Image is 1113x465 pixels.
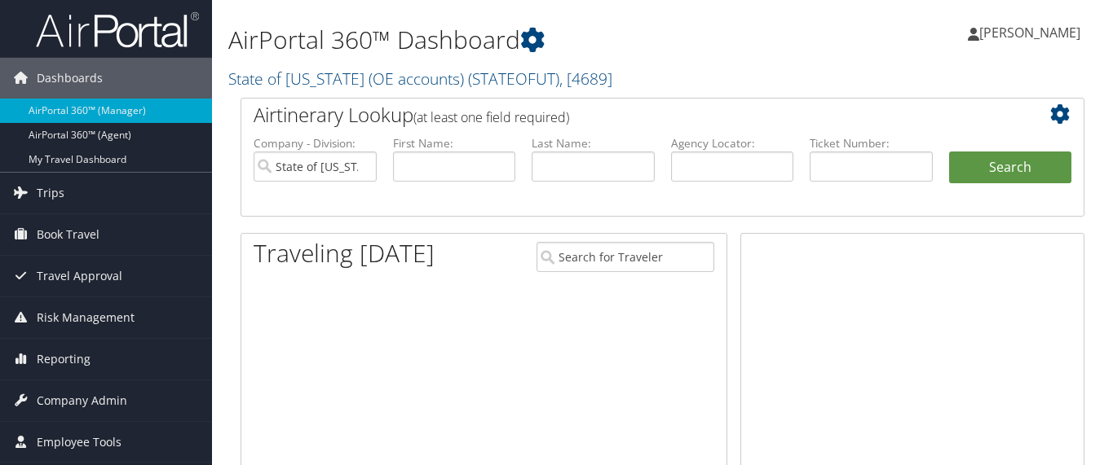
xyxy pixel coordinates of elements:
[468,68,559,90] span: ( STATEOFUT )
[37,422,121,463] span: Employee Tools
[532,135,655,151] label: Last Name:
[37,173,64,213] span: Trips
[36,11,199,49] img: airportal-logo.png
[537,242,714,272] input: Search for Traveler
[37,380,127,421] span: Company Admin
[37,256,122,296] span: Travel Approval
[968,8,1097,57] a: [PERSON_NAME]
[413,108,569,126] span: (at least one field required)
[37,339,91,379] span: Reporting
[949,151,1072,184] button: Search
[228,23,807,57] h1: AirPortal 360™ Dashboard
[37,214,99,255] span: Book Travel
[254,101,1001,129] h2: Airtinerary Lookup
[810,135,933,151] label: Ticket Number:
[37,297,135,338] span: Risk Management
[393,135,516,151] label: First Name:
[671,135,794,151] label: Agency Locator:
[254,236,435,270] h1: Traveling [DATE]
[37,58,103,99] span: Dashboards
[979,24,1080,42] span: [PERSON_NAME]
[559,68,612,90] span: , [ 4689 ]
[228,68,612,90] a: State of [US_STATE] (OE accounts)
[254,135,377,151] label: Company - Division:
